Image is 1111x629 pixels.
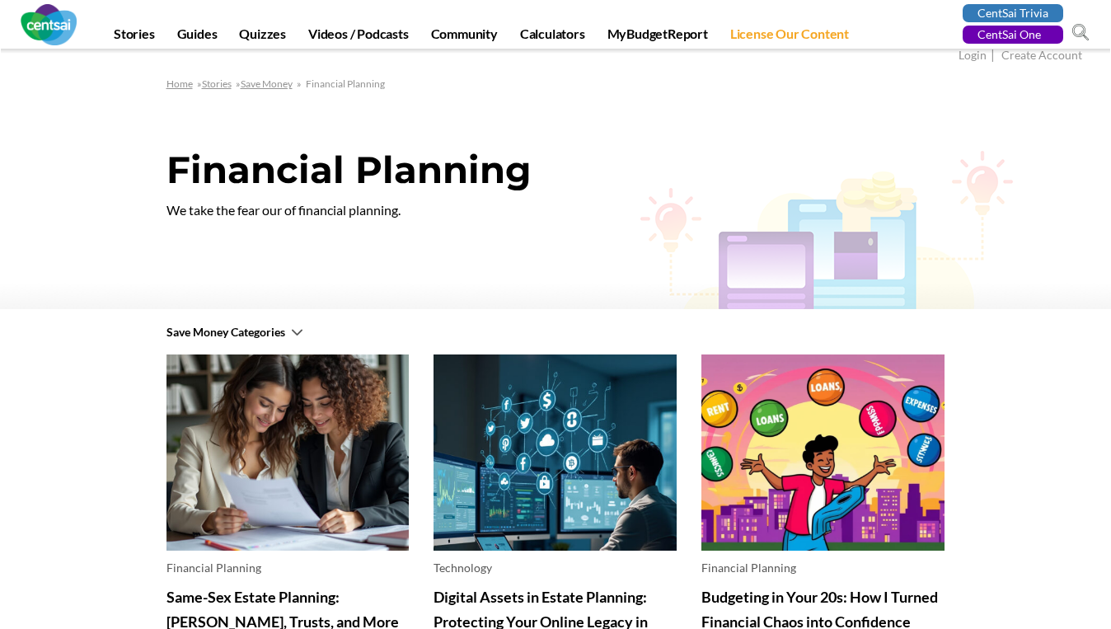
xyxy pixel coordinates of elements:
[21,4,77,45] img: CentSai
[166,199,570,220] p: We take the fear our of financial planning.
[202,77,232,90] a: Stories
[298,26,419,49] a: Videos / Podcasts
[167,26,227,49] a: Guides
[166,147,945,199] h1: Financial Planning
[989,46,999,65] span: |
[166,77,385,90] span: » » »
[701,561,796,575] a: Financial Planning
[241,77,293,90] a: Save Money
[720,26,859,49] a: License Our Content
[434,561,492,575] a: Technology
[166,77,193,90] a: Home
[104,26,165,49] a: Stories
[166,561,261,575] a: Financial Planning
[1001,48,1082,65] a: Create Account
[963,4,1063,22] a: CentSai Trivia
[598,26,718,49] a: MyBudgetReport
[229,26,296,49] a: Quizzes
[434,354,677,551] img: Digital Assets in Estate Planning: Protecting Your Online Legacy in 2025
[421,26,508,49] a: Community
[166,325,303,339] a: Save Money Categories
[306,77,385,90] span: Financial Planning
[959,48,987,65] a: Login
[701,354,945,551] img: Budgeting in Your 20s: How I Turned Financial Chaos into Confidence
[166,354,410,551] img: Same-Sex Estate Planning: Wills, Trusts, and More
[963,26,1063,44] a: CentSai One
[510,26,595,49] a: Calculators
